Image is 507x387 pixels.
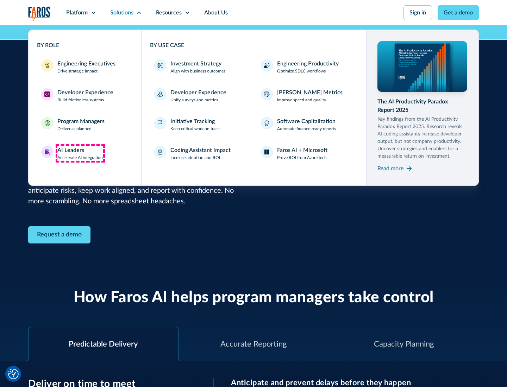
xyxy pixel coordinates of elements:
[57,68,98,74] p: Drive strategic impact
[57,59,115,68] div: Engineering Executives
[57,154,103,161] p: Accelerate AI integration
[374,338,434,350] div: Capacity Planning
[257,55,358,78] a: Engineering ProductivityOptimize SDLC workflows
[156,8,182,17] div: Resources
[28,25,479,186] nav: Solutions
[74,288,434,307] h2: How Faros AI helps program managers take control
[170,146,231,154] div: Coding Assistant Impact
[37,84,133,107] a: Developer ExperienceDeveloper ExperienceBuild frictionless systems
[277,59,339,68] div: Engineering Productivity
[220,338,287,350] div: Accurate Reporting
[150,55,251,78] a: Investment StrategyAlign with business outcomes
[377,164,403,173] div: Read more
[170,126,220,132] p: Keep critical work on track
[28,6,51,21] a: home
[403,5,432,20] a: Sign in
[277,97,326,103] p: Improve speed and quality
[37,142,133,165] a: AI LeadersAI LeadersAccelerate AI integration
[28,226,90,243] a: Contact Modal
[277,126,336,132] p: Automate finance-ready reports
[44,120,50,126] img: Program Managers
[57,88,113,97] div: Developer Experience
[170,97,218,103] p: Unify surveys and metrics
[277,68,326,74] p: Optimize SDLC workflows
[277,146,327,154] div: Faros AI + Microsoft
[44,63,50,68] img: Engineering Executives
[170,68,225,74] p: Align with business outcomes
[257,142,358,165] a: Faros AI + MicrosoftProve ROI from Azure tech
[377,116,468,160] p: Key findings from the AI Productivity Paradox Report 2025. Research reveals AI coding assistants ...
[57,146,84,154] div: AI Leaders
[170,117,215,126] div: Initiative Tracking
[150,113,251,136] a: Initiative TrackingKeep critical work on track
[44,91,50,97] img: Developer Experience
[110,8,133,17] div: Solutions
[277,117,336,126] div: Software Capitalization
[37,41,133,50] div: BY ROLE
[8,369,19,379] button: Cookie Settings
[277,88,343,97] div: [PERSON_NAME] Metrics
[44,149,50,155] img: AI Leaders
[37,55,133,78] a: Engineering ExecutivesEngineering ExecutivesDrive strategic impact
[170,59,221,68] div: Investment Strategy
[170,88,226,97] div: Developer Experience
[66,8,88,17] div: Platform
[277,154,327,161] p: Prove ROI from Azure tech
[150,142,251,165] a: Coding Assistant ImpactIncrease adoption and ROI
[377,97,468,114] div: The AI Productivity Paradox Report 2025
[37,113,133,136] a: Program ManagersProgram ManagersDeliver as planned
[170,154,220,161] p: Increase adoption and ROI
[438,5,479,20] a: Get a demo
[57,117,105,126] div: Program Managers
[257,84,358,107] a: [PERSON_NAME] MetricsImprove speed and quality
[57,126,92,132] p: Deliver as planned
[69,338,138,350] div: Predictable Delivery
[28,6,51,21] img: Logo of the analytics and reporting company Faros.
[377,41,468,174] a: The AI Productivity Paradox Report 2025Key findings from the AI Productivity Paradox Report 2025....
[257,113,358,136] a: Software CapitalizationAutomate finance-ready reports
[8,369,19,379] img: Revisit consent button
[150,41,358,50] div: BY USE CASE
[57,97,104,103] p: Build frictionless systems
[150,84,251,107] a: Developer ExperienceUnify surveys and metrics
